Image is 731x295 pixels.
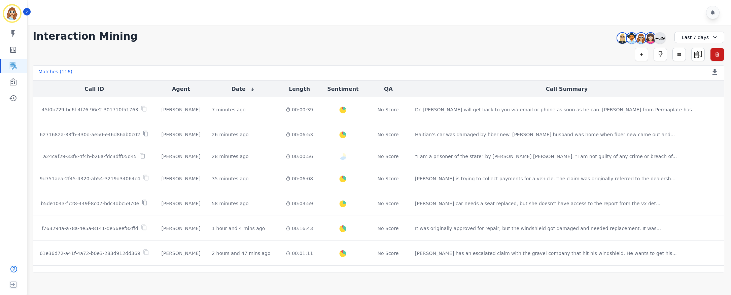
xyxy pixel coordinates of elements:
p: a24c9f29-33f8-4f4b-b26a-fdc3dff05d45 [43,153,137,160]
div: 00:03:59 [285,200,313,207]
div: 58 minutes ago [212,200,248,207]
p: f763294a-a78a-4e5a-8141-de56eef82ffd [42,225,138,232]
div: 00:06:53 [285,131,313,138]
p: 9d751aea-2f45-4320-ab54-3219d34064c4 [40,175,140,182]
div: 2 hours and 47 mins ago [212,250,270,257]
div: [PERSON_NAME] [161,225,201,232]
div: Dr. [PERSON_NAME] will get back to you via email or phone as soon as he can. [PERSON_NAME] from P... [415,106,696,113]
div: [PERSON_NAME] [161,153,201,160]
div: No Score [378,175,399,182]
button: Length [289,85,310,93]
div: 00:00:56 [285,153,313,160]
p: b5de1043-f728-449f-8c07-bdc4dbc5970e [41,200,139,207]
button: QA [384,85,393,93]
button: Call ID [84,85,104,93]
div: 00:16:43 [285,225,313,232]
button: Agent [172,85,190,93]
div: 26 minutes ago [212,131,248,138]
div: No Score [378,131,399,138]
div: No Score [378,153,399,160]
div: Matches ( 116 ) [38,68,72,78]
p: 61e36d72-a41f-4a72-b0e3-283d912dd369 [40,250,140,257]
div: No Score [378,225,399,232]
div: [PERSON_NAME] car needs a seat replaced, but she doesn't have access to the report from the vx de... [415,200,660,207]
div: [PERSON_NAME] [161,175,201,182]
div: "I am a prisoner of the state" by [PERSON_NAME] [PERSON_NAME]. "I am not guilty of any crime or b... [415,153,677,160]
div: [PERSON_NAME] [161,106,201,113]
div: 35 minutes ago [212,175,248,182]
div: [PERSON_NAME] is trying to collect payments for a vehicle. The claim was originally referred to t... [415,175,675,182]
div: +39 [654,32,666,44]
h1: Interaction Mining [33,30,138,42]
div: 28 minutes ago [212,153,248,160]
div: [PERSON_NAME] [161,131,201,138]
div: Last 7 days [674,32,724,43]
p: 45f0b729-bc6f-4f76-96e2-301710f51763 [42,106,138,113]
div: [PERSON_NAME] [161,250,201,257]
div: No Score [378,106,399,113]
img: Bordered avatar [4,5,20,22]
div: [PERSON_NAME] has an escalated claim with the gravel company that hit his windshield. He wants to... [415,250,677,257]
div: Haitian's car was damaged by fiber new. [PERSON_NAME] husband was home when fiber new came out an... [415,131,675,138]
div: [PERSON_NAME] [161,200,201,207]
button: Call Summary [546,85,588,93]
p: 6271682a-33fb-430d-ae50-e46d86ab0c02 [40,131,140,138]
button: Date [231,85,255,93]
div: 00:01:11 [285,250,313,257]
div: No Score [378,200,399,207]
div: It was originally approved for repair, but the windshield got damaged and needed replacement. It ... [415,225,661,232]
button: Sentiment [327,85,358,93]
div: No Score [378,250,399,257]
div: 1 hour and 4 mins ago [212,225,265,232]
div: 00:00:39 [285,106,313,113]
div: 7 minutes ago [212,106,246,113]
div: 00:06:08 [285,175,313,182]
